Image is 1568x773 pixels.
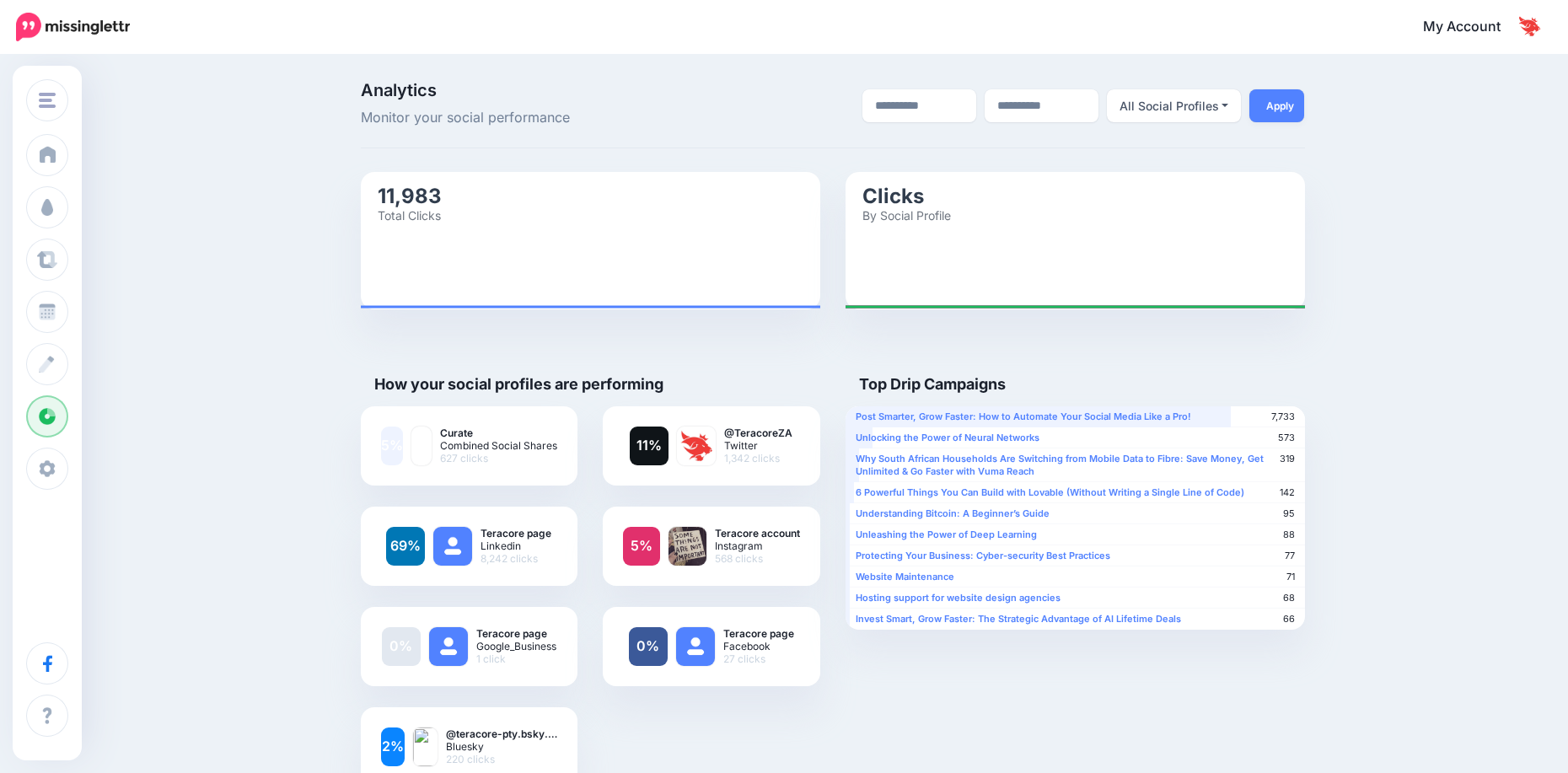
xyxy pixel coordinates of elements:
[1286,571,1295,583] span: 71
[446,740,557,753] span: Bluesky
[361,107,658,129] span: Monitor your social performance
[381,727,405,766] a: 2%
[856,571,954,582] b: Website Maintenance
[1107,89,1242,122] button: All Social Profiles
[39,93,56,108] img: menu.png
[724,427,792,439] b: @TeracoreZA
[856,507,1050,519] b: Understanding Bitcoin: A Beginner’s Guide
[723,652,794,665] span: 27 clicks
[715,539,800,552] span: Instagram
[476,640,556,652] span: Google_Business
[1249,89,1304,122] button: Apply
[856,592,1061,604] b: Hosting support for website design agencies
[381,427,403,465] a: 5%
[1280,486,1295,499] span: 142
[1283,592,1295,604] span: 68
[481,527,551,539] b: Teracore page
[862,207,951,222] text: By Social Profile
[446,753,557,765] span: 220 clicks
[846,375,1006,394] h4: Top Drip Campaigns
[676,627,715,666] img: user_default_image.png
[429,627,468,666] img: user_default_image.png
[1278,432,1295,444] span: 573
[715,552,800,565] span: 568 clicks
[1283,507,1295,520] span: 95
[433,527,472,566] img: user_default_image.png
[856,529,1037,540] b: Unleashing the Power of Deep Learning
[476,652,556,665] span: 1 click
[1280,453,1295,465] span: 319
[1406,7,1543,48] a: My Account
[856,453,1264,477] b: Why South African Households Are Switching from Mobile Data to Fibre: Save Money, Get Unlimited &...
[723,627,794,640] b: Teracore page
[630,427,669,465] a: 11%
[446,727,557,740] b: @teracore-pty.bsky.…
[1120,96,1219,116] div: All Social Profiles
[623,527,660,566] a: 5%
[440,452,557,464] span: 627 clicks
[440,439,557,452] span: Combined Social Shares
[724,439,792,452] span: Twitter
[16,13,130,41] img: Missinglettr
[723,640,794,652] span: Facebook
[856,486,1244,498] b: 6 Powerful Things You Can Build with Lovable (Without Writing a Single Line of Code)
[440,427,557,439] b: Curate
[724,452,792,464] span: 1,342 clicks
[361,375,663,394] h4: How your social profiles are performing
[386,527,425,566] a: 69%
[361,82,658,99] span: Analytics
[378,207,441,222] text: Total Clicks
[382,627,421,666] a: 0%
[856,613,1181,625] b: Invest Smart, Grow Faster: The Strategic Advantage of AI Lifetime Deals
[481,552,551,565] span: 8,242 clicks
[378,183,442,207] text: 11,983
[476,627,556,640] b: Teracore page
[1283,529,1295,541] span: 88
[1271,411,1295,423] span: 7,733
[481,539,551,552] span: Linkedin
[715,527,800,539] b: Teracore account
[1285,550,1295,562] span: 77
[856,411,1191,422] b: Post Smarter, Grow Faster: How to Automate Your Social Media Like a Pro!
[862,183,924,207] text: Clicks
[856,550,1110,561] b: Protecting Your Business: Cyber-security Best Practices
[1283,613,1295,625] span: 66
[629,627,668,666] a: 0%
[677,427,716,465] img: I-HudfTB-88570.jpg
[856,432,1039,443] b: Unlocking the Power of Neural Networks
[669,527,706,566] img: .png-82458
